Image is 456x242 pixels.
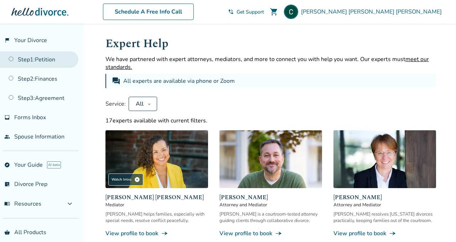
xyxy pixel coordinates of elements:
[4,37,10,43] span: flag_2
[4,115,10,120] span: inbox
[228,9,264,15] a: phone_in_talkGet Support
[4,200,41,208] span: Resources
[4,230,10,235] span: shopping_basket
[134,177,140,182] span: play_circle
[219,130,322,188] img: Neil Forester
[237,9,264,15] span: Get Support
[4,201,10,207] span: menu_book
[14,114,46,121] span: Forms Inbox
[161,230,168,237] span: line_end_arrow_notch
[105,35,436,52] h1: Expert Help
[108,173,143,186] div: Watch Intro
[105,55,429,71] span: meet our standards.
[105,193,208,202] span: [PERSON_NAME] [PERSON_NAME]
[112,77,120,85] span: forum
[270,7,278,16] span: shopping_cart
[105,211,208,224] div: [PERSON_NAME] helps families, especially with special needs, resolve conflict peacefully.
[4,162,10,168] span: explore
[105,117,436,125] div: 17 experts available with current filters.
[129,97,157,111] button: All
[333,211,436,224] div: [PERSON_NAME] resolves [US_STATE] divorces practically, keeping families out of the courtroom.
[219,193,322,202] span: [PERSON_NAME]
[333,130,436,188] img: Anne Mania
[105,230,208,237] a: View profile to bookline_end_arrow_notch
[219,202,322,208] span: Attorney and Mediator
[389,230,396,237] span: line_end_arrow_notch
[123,77,236,85] div: All experts are available via phone or Zoom
[333,230,436,237] a: View profile to bookline_end_arrow_notch
[135,100,145,108] div: All
[105,202,208,208] span: Mediator
[219,211,322,224] div: [PERSON_NAME] is a courtroom-tested attorney guiding clients through collaborative divorce.
[66,200,74,208] span: expand_more
[105,130,208,188] img: Claudia Brown Coulter
[103,4,194,20] a: Schedule A Free Info Call
[333,202,436,208] span: Attorney and Mediator
[105,100,126,108] span: Service:
[105,55,436,71] p: We have partnered with expert attorneys, mediators, and more to connect you with help you want. O...
[4,134,10,140] span: people
[219,230,322,237] a: View profile to bookline_end_arrow_notch
[275,230,282,237] span: line_end_arrow_notch
[284,5,298,19] img: Christina Reilly
[4,181,10,187] span: list_alt_check
[47,161,61,168] span: AI beta
[333,193,436,202] span: [PERSON_NAME]
[301,8,445,16] span: [PERSON_NAME] [PERSON_NAME] [PERSON_NAME]
[228,9,234,15] span: phone_in_talk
